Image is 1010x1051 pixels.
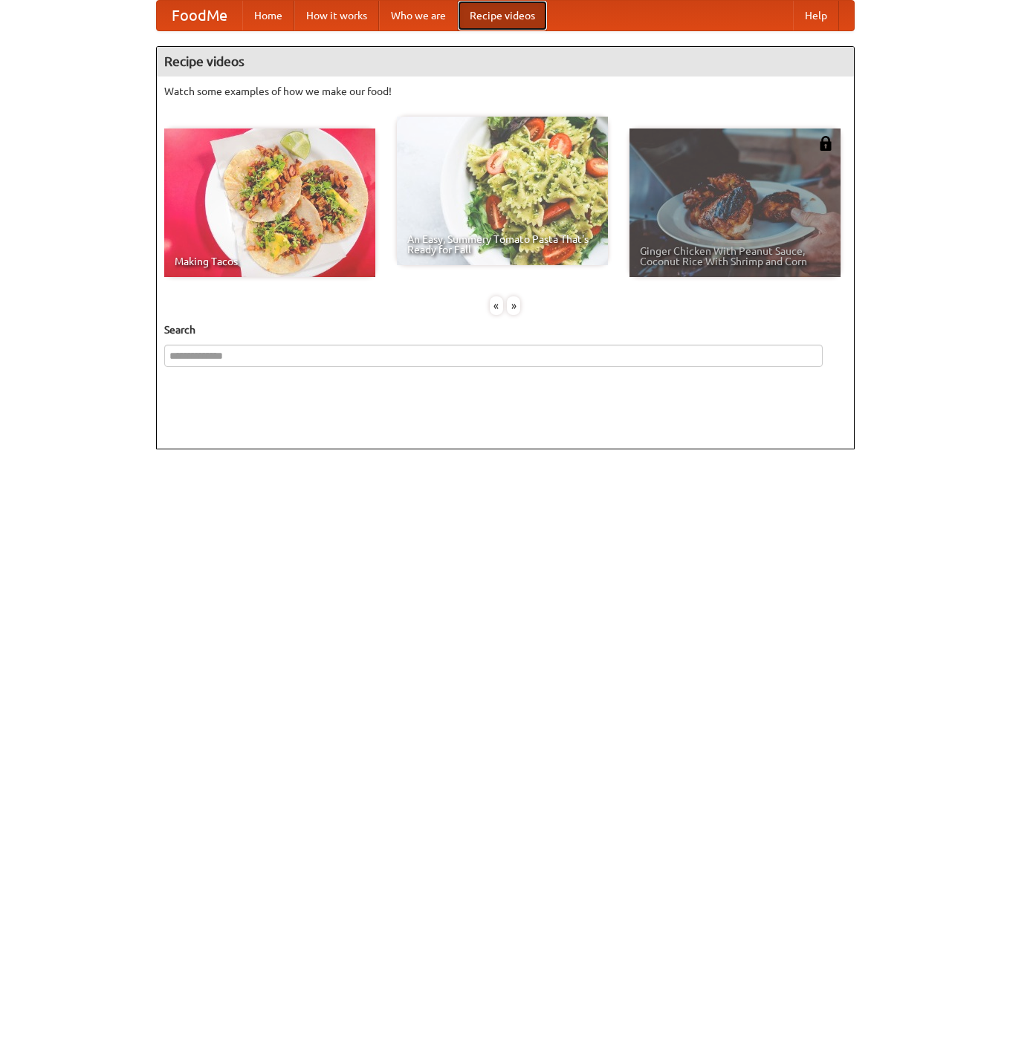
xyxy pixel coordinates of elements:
p: Watch some examples of how we make our food! [164,84,846,99]
h5: Search [164,322,846,337]
span: Making Tacos [175,256,365,267]
a: FoodMe [157,1,242,30]
a: Help [793,1,839,30]
div: » [507,296,520,315]
h4: Recipe videos [157,47,854,77]
div: « [490,296,503,315]
a: An Easy, Summery Tomato Pasta That's Ready for Fall [397,117,608,265]
a: Home [242,1,294,30]
a: Recipe videos [458,1,547,30]
span: An Easy, Summery Tomato Pasta That's Ready for Fall [407,234,598,255]
a: How it works [294,1,379,30]
a: Making Tacos [164,128,375,277]
a: Who we are [379,1,458,30]
img: 483408.png [818,136,833,151]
